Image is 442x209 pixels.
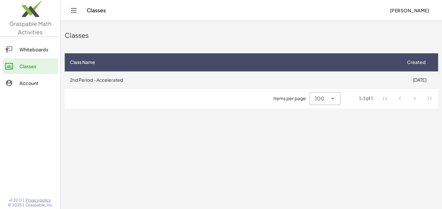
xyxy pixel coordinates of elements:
[70,59,95,66] span: Class Name
[19,62,55,70] div: Classes
[8,203,22,208] span: © 2025
[390,7,429,13] span: [PERSON_NAME]
[273,95,310,102] span: Items per page:
[401,71,438,88] td: [DATE]
[65,71,401,88] td: 2nd Period - Accelerated
[9,20,51,36] span: Graspable Math Activities
[9,198,22,203] span: v1.32.0
[19,46,55,53] div: Whiteboards
[3,58,58,74] a: Classes
[315,95,325,102] span: 100
[65,31,438,40] div: Classes
[26,198,53,203] a: Privacy policy
[384,5,434,16] button: [PERSON_NAME]
[19,79,55,87] div: Account
[23,203,24,208] span: |
[69,5,79,16] button: Toggle navigation
[359,95,373,102] div: 1-1 of 1
[3,75,58,91] a: Account
[26,203,53,208] span: Graspable, Inc.
[407,59,425,66] span: Created
[3,42,58,57] a: Whiteboards
[23,198,24,203] span: |
[378,91,437,106] nav: Pagination Navigation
